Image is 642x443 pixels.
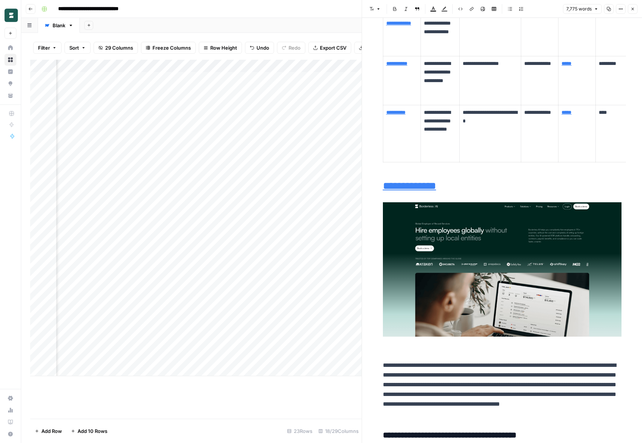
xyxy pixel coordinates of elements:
[284,425,315,437] div: 23 Rows
[320,44,346,52] span: Export CSV
[41,427,62,435] span: Add Row
[66,425,112,437] button: Add 10 Rows
[4,392,16,404] a: Settings
[4,404,16,416] a: Usage
[566,6,592,12] span: 7,775 words
[53,22,65,29] div: Blank
[4,428,16,440] button: Help + Support
[69,44,79,52] span: Sort
[152,44,191,52] span: Freeze Columns
[315,425,362,437] div: 18/29 Columns
[277,42,305,54] button: Redo
[308,42,351,54] button: Export CSV
[64,42,91,54] button: Sort
[4,42,16,54] a: Home
[33,42,62,54] button: Filter
[4,54,16,66] a: Browse
[78,427,107,435] span: Add 10 Rows
[4,9,18,22] img: Borderless Logo
[563,4,602,14] button: 7,775 words
[210,44,237,52] span: Row Height
[4,78,16,90] a: Opportunities
[257,44,269,52] span: Undo
[4,66,16,78] a: Insights
[141,42,196,54] button: Freeze Columns
[38,18,80,33] a: Blank
[4,6,16,25] button: Workspace: Borderless
[4,416,16,428] a: Learning Hub
[245,42,274,54] button: Undo
[289,44,300,52] span: Redo
[105,44,133,52] span: 29 Columns
[4,90,16,102] a: Your Data
[94,42,138,54] button: 29 Columns
[38,44,50,52] span: Filter
[30,425,66,437] button: Add Row
[199,42,242,54] button: Row Height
